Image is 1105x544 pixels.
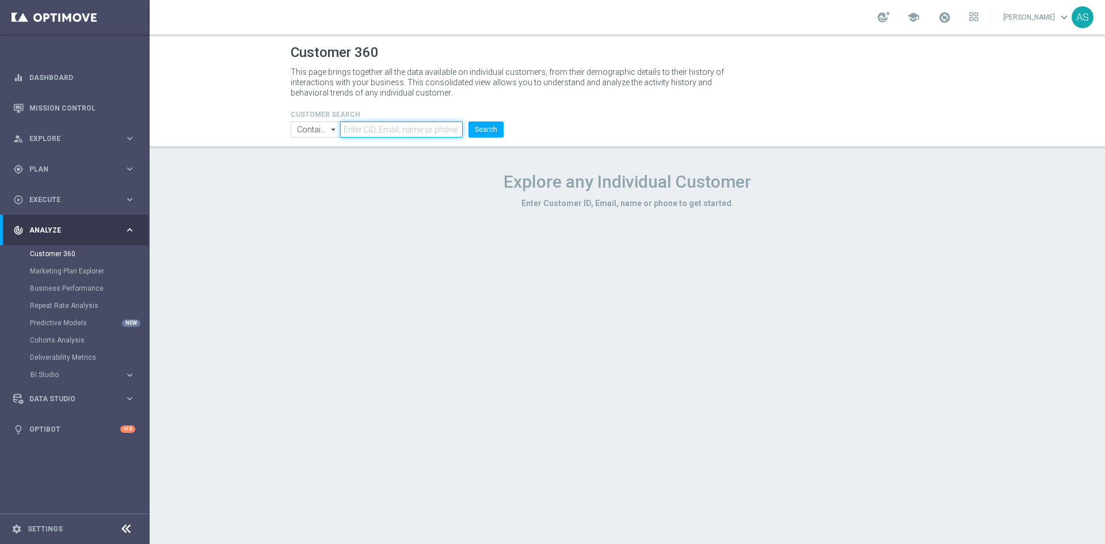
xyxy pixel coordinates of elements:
[1072,6,1093,28] div: AS
[29,414,120,444] a: Optibot
[13,164,24,174] i: gps_fixed
[13,226,136,235] button: track_changes Analyze keyboard_arrow_right
[291,198,964,208] h3: Enter Customer ID, Email, name or phone to get started.
[13,165,136,174] button: gps_fixed Plan keyboard_arrow_right
[13,225,24,235] i: track_changes
[30,318,120,328] a: Predictive Models
[30,301,120,310] a: Repeat Rate Analysis
[31,371,113,378] span: BI Studio
[13,225,124,235] div: Analyze
[291,121,340,138] input: Contains
[29,227,124,234] span: Analyze
[124,370,135,381] i: keyboard_arrow_right
[13,164,124,174] div: Plan
[28,526,63,532] a: Settings
[13,195,136,204] button: play_circle_outline Execute keyboard_arrow_right
[124,393,135,404] i: keyboard_arrow_right
[13,425,136,434] button: lightbulb Optibot +10
[13,394,136,404] button: Data Studio keyboard_arrow_right
[340,121,463,138] input: Enter CID, Email, name or phone
[291,111,504,119] h4: CUSTOMER SEARCH
[30,280,148,297] div: Business Performance
[291,67,734,98] p: This page brings together all the data available on individual customers, from their demographic ...
[30,263,148,280] div: Marketing Plan Explorer
[13,134,136,143] button: person_search Explore keyboard_arrow_right
[328,122,340,137] i: arrow_drop_down
[13,134,124,144] div: Explore
[124,194,135,205] i: keyboard_arrow_right
[30,245,148,263] div: Customer 360
[30,370,136,379] button: BI Studio keyboard_arrow_right
[30,284,120,293] a: Business Performance
[13,73,24,83] i: equalizer
[31,371,124,378] div: BI Studio
[30,353,120,362] a: Deliverability Metrics
[13,195,24,205] i: play_circle_outline
[13,62,135,93] div: Dashboard
[30,349,148,366] div: Deliverability Metrics
[1058,11,1070,24] span: keyboard_arrow_down
[13,394,124,404] div: Data Studio
[30,366,148,383] div: BI Studio
[291,44,964,61] h1: Customer 360
[1002,9,1072,26] a: [PERSON_NAME]keyboard_arrow_down
[29,166,124,173] span: Plan
[30,249,120,258] a: Customer 360
[30,332,148,349] div: Cohorts Analysis
[29,93,135,123] a: Mission Control
[30,336,120,345] a: Cohorts Analysis
[13,414,135,444] div: Optibot
[124,133,135,144] i: keyboard_arrow_right
[29,62,135,93] a: Dashboard
[122,319,140,327] div: NEW
[29,395,124,402] span: Data Studio
[29,196,124,203] span: Execute
[13,73,136,82] button: equalizer Dashboard
[12,524,22,534] i: settings
[468,121,504,138] button: Search
[13,134,24,144] i: person_search
[907,11,920,24] span: school
[30,314,148,332] div: Predictive Models
[124,225,135,235] i: keyboard_arrow_right
[13,93,135,123] div: Mission Control
[29,135,124,142] span: Explore
[30,297,148,314] div: Repeat Rate Analysis
[13,104,136,113] button: Mission Control
[30,267,120,276] a: Marketing Plan Explorer
[13,424,24,435] i: lightbulb
[120,425,135,433] div: +10
[13,195,124,205] div: Execute
[124,163,135,174] i: keyboard_arrow_right
[291,172,964,192] h1: Explore any Individual Customer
